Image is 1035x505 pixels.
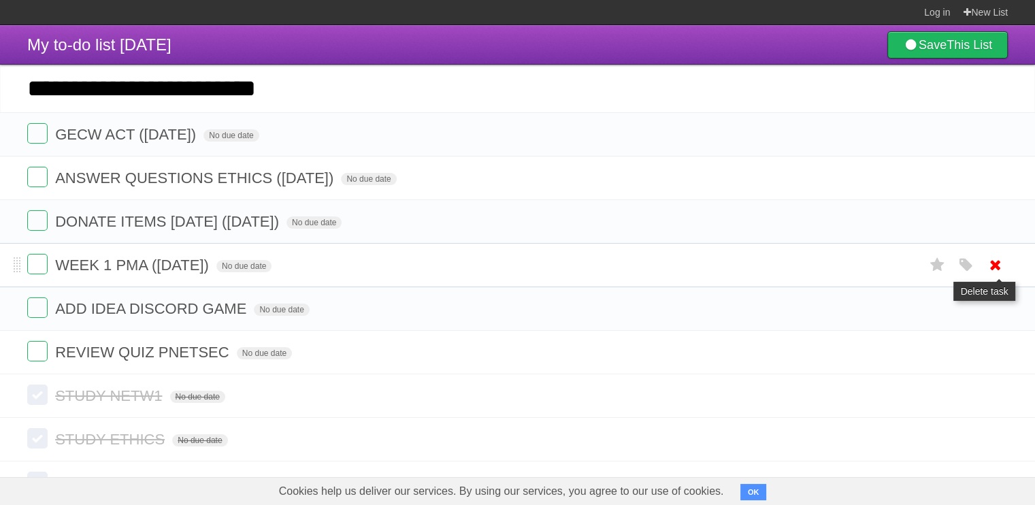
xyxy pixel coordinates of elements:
span: STUDY ETHICS [55,431,168,448]
b: This List [947,38,992,52]
span: Cookies help us deliver our services. By using our services, you agree to our use of cookies. [265,478,738,505]
span: ADD IDEA DISCORD GAME [55,300,250,317]
label: Done [27,472,48,492]
span: WEEK 1 PMA ([DATE]) [55,257,212,274]
label: Done [27,210,48,231]
span: GECW ACT ([DATE]) [55,126,199,143]
span: REVIEW QUIZ PNETSEC [55,344,232,361]
span: No due date [341,173,396,185]
label: Done [27,254,48,274]
span: RESEARCH ETHICS 50/50([DATE]) [55,474,299,491]
label: Done [27,167,48,187]
a: SaveThis List [887,31,1008,59]
span: No due date [170,391,225,403]
span: No due date [254,304,309,316]
span: No due date [216,260,272,272]
span: No due date [286,216,342,229]
span: ANSWER QUESTIONS ETHICS ([DATE]) [55,169,337,186]
label: Done [27,428,48,449]
span: No due date [172,434,227,446]
span: My to-do list [DATE] [27,35,171,54]
button: OK [740,484,767,500]
span: No due date [203,129,259,142]
label: Done [27,297,48,318]
label: Done [27,123,48,144]
label: Done [27,385,48,405]
span: STUDY NETW1 [55,387,165,404]
label: Star task [925,254,951,276]
span: No due date [237,347,292,359]
label: Done [27,341,48,361]
span: DONATE ITEMS [DATE] ([DATE]) [55,213,282,230]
